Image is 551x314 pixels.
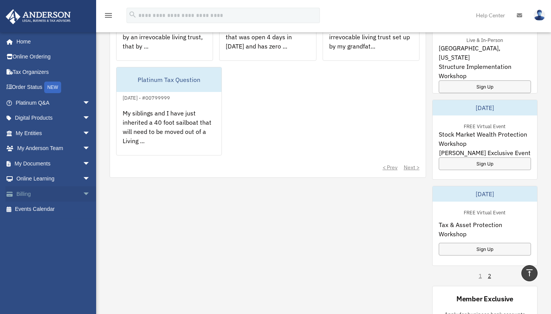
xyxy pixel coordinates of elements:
div: Platinum Tax Question [117,67,221,92]
a: Sign Up [439,157,531,170]
a: Digital Productsarrow_drop_down [5,110,102,126]
div: [DATE] - #00799999 [117,93,176,101]
div: FREE Virtual Event [458,208,512,216]
a: Order StatusNEW [5,80,102,95]
a: Billingarrow_drop_down [5,186,102,202]
span: arrow_drop_down [83,186,98,202]
div: Member Exclusive [456,294,513,304]
span: [PERSON_NAME] Exclusive Event [439,148,531,157]
img: User Pic [534,10,545,21]
span: arrow_drop_down [83,110,98,126]
div: FREE Virtual Event [458,122,512,130]
div: Scenario: An investment property was purchased by an irrevocable living trust set up by my grandf... [323,8,419,68]
i: vertical_align_top [525,268,534,277]
span: Stock Market Wealth Protection Workshop [439,130,531,148]
div: My siblings and I have just inherited a 40 foot sailboat that will need to be moved out of a Livi... [117,102,221,162]
a: Sign Up [439,80,531,93]
a: Platinum Tax Question[DATE] - #00799999My siblings and I have just inherited a 40 foot sailboat t... [116,67,222,155]
a: Online Learningarrow_drop_down [5,171,102,187]
div: [DATE] [433,186,537,202]
a: 2 [488,272,491,280]
div: Do I need to file a federal income tax form for an entity that was open 4 days in [DATE] and has ... [220,8,316,68]
a: Platinum Q&Aarrow_drop_down [5,95,102,110]
a: Sign Up [439,243,531,256]
div: NEW [44,82,61,93]
a: Events Calendar [5,202,102,217]
span: Tax & Asset Protection Workshop [439,220,531,239]
span: arrow_drop_down [83,125,98,141]
a: Online Ordering [5,49,102,65]
a: My Documentsarrow_drop_down [5,156,102,171]
span: [GEOGRAPHIC_DATA], [US_STATE] [439,43,531,62]
div: [DATE] [433,100,537,115]
a: My Entitiesarrow_drop_down [5,125,102,141]
span: arrow_drop_down [83,141,98,157]
a: Home [5,34,98,49]
span: arrow_drop_down [83,95,98,111]
div: Live & In-Person [460,35,509,43]
a: My Anderson Teamarrow_drop_down [5,141,102,156]
span: arrow_drop_down [83,171,98,187]
span: arrow_drop_down [83,156,98,172]
img: Anderson Advisors Platinum Portal [3,9,73,24]
a: vertical_align_top [521,265,538,281]
i: search [128,10,137,19]
a: menu [104,13,113,20]
i: menu [104,11,113,20]
a: Tax Organizers [5,64,102,80]
div: How would I move the title of a real piece of property held by an irrevocable living trust, that ... [117,8,213,68]
span: Structure Implementation Workshop [439,62,531,80]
